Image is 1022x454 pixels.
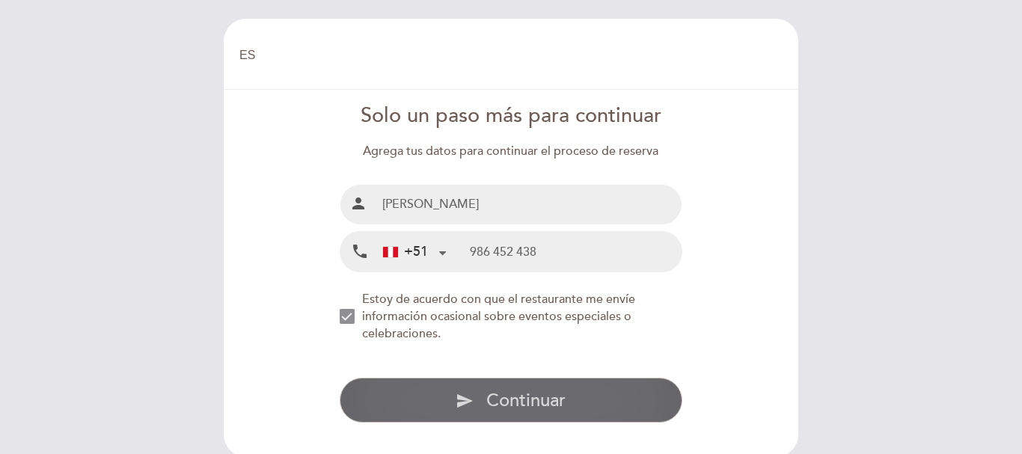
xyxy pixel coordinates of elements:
[340,291,683,343] md-checkbox: NEW_MODAL_AGREE_RESTAURANT_SEND_OCCASIONAL_INFO
[351,242,369,261] i: local_phone
[340,143,683,160] div: Agrega tus datos para continuar el proceso de reserva
[340,378,683,423] button: send Continuar
[456,392,474,410] i: send
[383,242,428,262] div: +51
[376,185,682,224] input: Nombre y Apellido
[470,232,682,272] input: Teléfono Móvil
[486,390,566,411] span: Continuar
[340,102,683,131] div: Solo un paso más para continuar
[349,194,367,212] i: person
[362,292,635,341] span: Estoy de acuerdo con que el restaurante me envíe información ocasional sobre eventos especiales o...
[377,233,452,271] div: Peru (Perú): +51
